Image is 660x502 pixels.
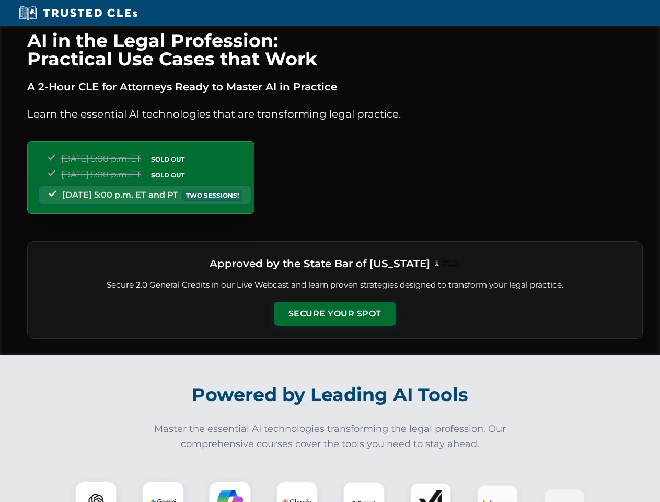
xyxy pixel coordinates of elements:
[27,78,643,95] p: A 2-Hour CLE for Attorneys Ready to Master AI in Practice
[27,106,643,122] p: Learn the essential AI technologies that are transforming legal practice.
[274,302,396,326] button: Secure Your Spot
[61,154,141,164] span: [DATE] 5:00 p.m. ET
[40,279,630,291] p: Secure 2.0 General Credits in our Live Webcast and learn proven strategies designed to transform ...
[16,5,141,21] img: Trusted CLEs
[434,260,460,267] img: Logo
[147,421,513,452] p: Master the essential AI technologies transforming the legal profession. Our comprehensive courses...
[41,376,620,413] h2: Powered by Leading AI Tools
[61,169,141,179] span: [DATE] 5:00 p.m. ET
[210,254,430,273] h3: Approved by the State Bar of [US_STATE]
[147,154,188,165] span: SOLD OUT
[27,31,643,68] h1: AI in the Legal Profession: Practical Use Cases that Work
[147,169,188,180] span: SOLD OUT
